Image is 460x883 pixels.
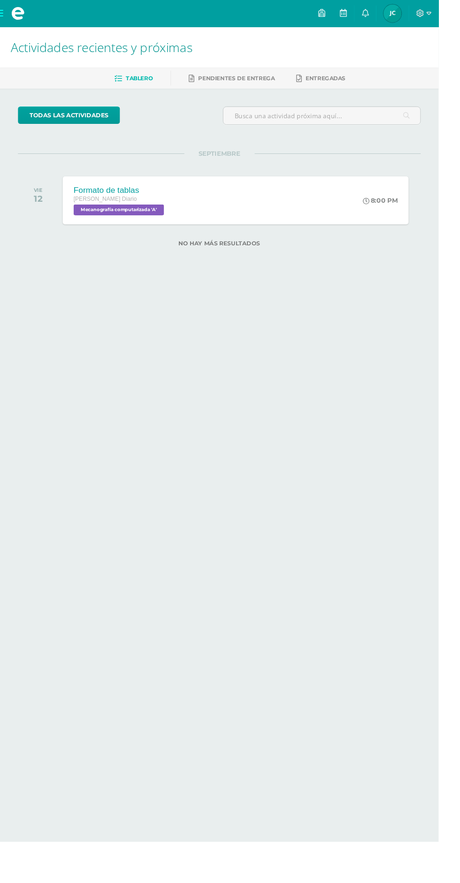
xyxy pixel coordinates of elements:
a: todas las Actividades [19,112,126,130]
span: Actividades recientes y próximas [11,40,202,58]
a: Pendientes de entrega [198,75,288,90]
div: 8:00 PM [381,206,417,214]
a: Entregadas [311,75,362,90]
span: [PERSON_NAME] Diario [77,206,143,212]
div: Formato de tablas [77,194,174,204]
span: Tablero [132,78,160,85]
span: Mecanografía computarizada 'A' [77,214,172,226]
div: VIE [35,196,45,203]
a: Tablero [120,75,160,90]
label: No hay más resultados [19,251,441,259]
span: SEPTIEMBRE [193,157,267,165]
span: Pendientes de entrega [208,78,288,85]
input: Busca una actividad próxima aquí... [234,112,441,130]
img: 193812c2e360f402044515cd108e6a60.png [402,5,421,23]
span: Entregadas [321,78,362,85]
div: 12 [35,203,45,214]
